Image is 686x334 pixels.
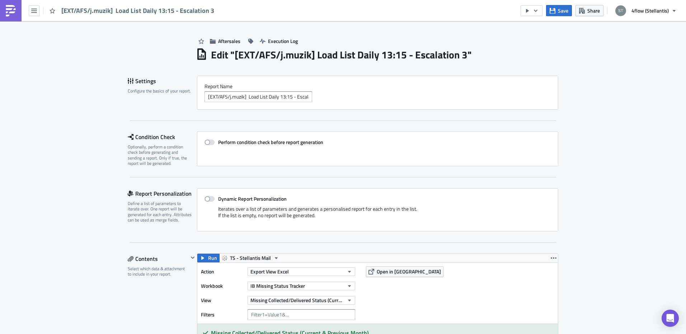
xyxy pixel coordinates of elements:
[128,88,192,94] div: Configure the basics of your report.
[248,282,355,290] button: IB Missing Status Tracker
[201,309,244,320] label: Filters
[218,138,323,146] strong: Perform condition check before report generation
[615,5,627,17] img: Avatar
[546,5,572,16] button: Save
[3,3,343,9] body: Rich Text Area. Press ALT-0 for help.
[197,254,220,262] button: Run
[5,5,17,16] img: PushMetrics
[211,48,472,61] h1: Edit " [EXT/AFS/j.muzik] Load List Daily 13:15 - Escalation 3 "
[219,254,282,262] button: TS - Stellantis Mail
[3,3,343,9] p: Test
[128,144,192,166] div: Optionally, perform a condition check before generating and sending a report. Only if true, the r...
[188,253,197,262] button: Hide content
[128,253,188,264] div: Contents
[128,266,188,277] div: Select which data & attachment to include in your report.
[248,309,355,320] input: Filter1=Value1&...
[208,254,217,262] span: Run
[218,37,240,45] span: Aftersales
[250,268,289,275] span: Export View Excel
[250,296,344,304] span: Missing Collected/Delivered Status (Current & Previous Month)
[128,132,197,142] div: Condition Check
[201,266,244,277] label: Action
[587,7,600,14] span: Share
[631,7,669,14] span: 4flow (Stellantis)
[128,188,197,199] div: Report Personalization
[201,281,244,291] label: Workbook
[377,268,441,275] span: Open in [GEOGRAPHIC_DATA]
[128,76,197,86] div: Settings
[575,5,603,16] button: Share
[205,83,551,90] label: Report Nam﻿e
[218,195,287,202] strong: Dynamic Report Personalization
[61,6,215,15] span: [EXT/AFS/j.muzik] Load List Daily 13:15 - Escalation 3
[248,267,355,276] button: Export View Excel
[611,3,681,19] button: 4flow (Stellantis)
[248,296,355,305] button: Missing Collected/Delivered Status (Current & Previous Month)
[230,254,271,262] span: TS - Stellantis Mail
[256,35,301,47] button: Execution Log
[201,295,244,306] label: View
[206,35,244,47] button: Aftersales
[250,282,305,290] span: IB Missing Status Tracker
[558,7,568,14] span: Save
[205,206,551,224] div: Iterates over a list of parameters and generates a personalised report for each entry in the list...
[662,310,679,327] div: Open Intercom Messenger
[268,37,298,45] span: Execution Log
[366,266,443,277] button: Open in [GEOGRAPHIC_DATA]
[128,201,192,223] div: Define a list of parameters to iterate over. One report will be generated for each entry. Attribu...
